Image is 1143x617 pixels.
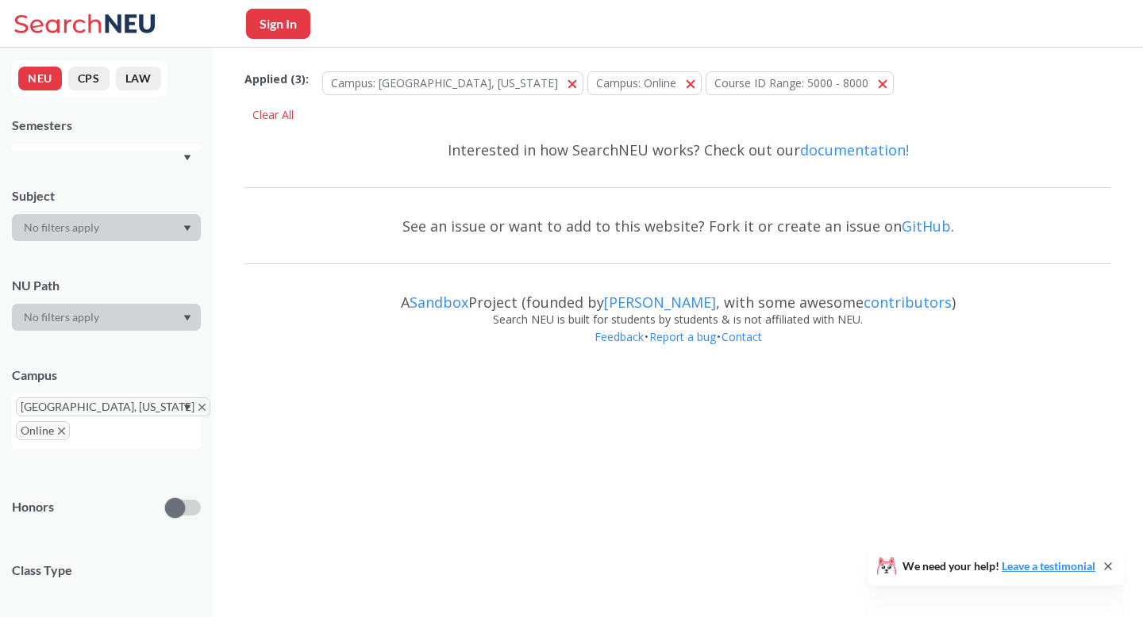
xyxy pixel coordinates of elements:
[244,103,302,127] div: Clear All
[18,67,62,90] button: NEU
[12,187,201,205] div: Subject
[246,9,310,39] button: Sign In
[864,293,952,312] a: contributors
[116,67,161,90] button: LAW
[68,67,110,90] button: CPS
[12,277,201,294] div: NU Path
[12,117,201,134] div: Semesters
[648,329,717,344] a: Report a bug
[183,404,191,411] svg: Dropdown arrow
[12,366,201,384] div: Campus
[604,293,716,312] a: [PERSON_NAME]
[244,328,1111,370] div: • •
[183,315,191,321] svg: Dropdown arrow
[12,304,201,331] div: Dropdown arrow
[410,293,468,312] a: Sandbox
[902,217,951,236] a: GitHub
[16,421,70,440] span: OnlineX to remove pill
[12,498,54,516] p: Honors
[58,427,65,435] svg: X to remove pill
[16,397,210,416] span: [GEOGRAPHIC_DATA], [US_STATE]X to remove pill
[902,561,1095,572] span: We need your help!
[183,155,191,161] svg: Dropdown arrow
[706,71,894,95] button: Course ID Range: 5000 - 8000
[322,71,583,95] button: Campus: [GEOGRAPHIC_DATA], [US_STATE]
[587,71,702,95] button: Campus: Online
[12,393,201,450] div: [GEOGRAPHIC_DATA], [US_STATE]X to remove pillOnlineX to remove pillDropdown arrow
[244,203,1111,249] div: See an issue or want to add to this website? Fork it or create an issue on .
[244,127,1111,173] div: Interested in how SearchNEU works? Check out our
[1002,559,1095,573] a: Leave a testimonial
[183,225,191,232] svg: Dropdown arrow
[12,561,201,579] span: Class Type
[594,329,645,344] a: Feedback
[244,311,1111,328] div: Search NEU is built for students by students & is not affiliated with NEU.
[331,75,558,90] span: Campus: [GEOGRAPHIC_DATA], [US_STATE]
[714,75,868,90] span: Course ID Range: 5000 - 8000
[800,140,909,159] a: documentation!
[596,75,676,90] span: Campus: Online
[244,279,1111,311] div: A Project (founded by , with some awesome )
[12,214,201,241] div: Dropdown arrow
[198,404,206,411] svg: X to remove pill
[721,329,763,344] a: Contact
[244,71,309,88] span: Applied ( 3 ):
